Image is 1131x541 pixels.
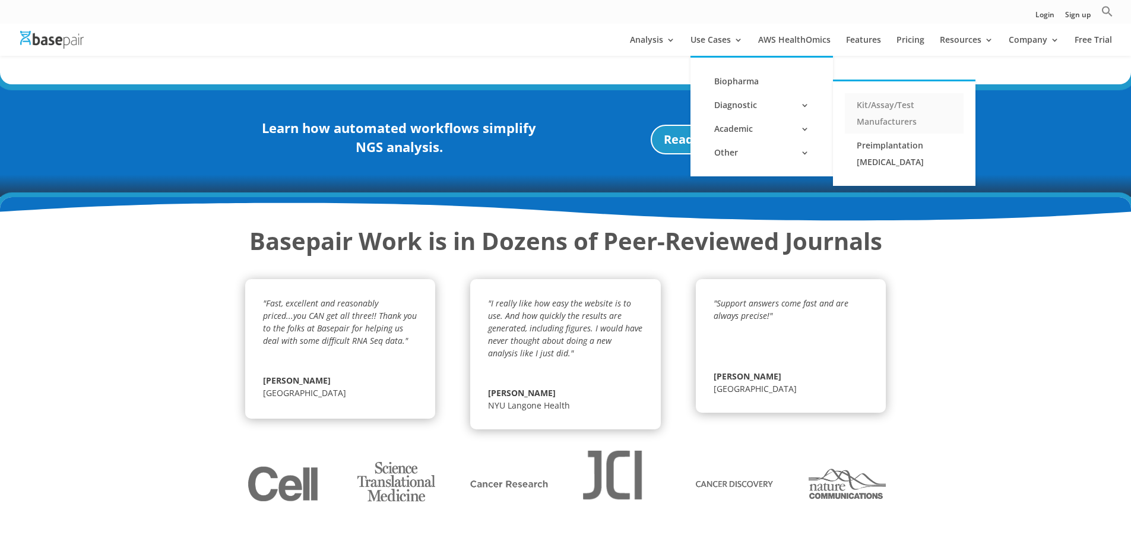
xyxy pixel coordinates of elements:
[903,455,1117,527] iframe: Drift Widget Chat Controller
[702,69,821,93] a: Biopharma
[1101,5,1113,17] svg: Search
[845,134,964,174] a: Preimplantation [MEDICAL_DATA]
[758,36,831,56] a: AWS HealthOmics
[488,400,570,411] span: NYU Langone Health
[263,374,417,387] span: [PERSON_NAME]
[488,298,642,359] em: "I really like how easy the website is to use. And how quickly the results are generated, includi...
[249,224,882,257] strong: Basepair Work is in Dozens of Peer-Reviewed Journals
[1101,5,1113,24] a: Search Icon Link
[845,93,964,134] a: Kit/Assay/Test Manufacturers
[488,387,642,399] span: [PERSON_NAME]
[1065,11,1091,24] a: Sign up
[702,141,821,164] a: Other
[651,125,740,154] a: Read More
[1009,36,1059,56] a: Company
[20,31,84,48] img: Basepair
[714,370,868,382] span: [PERSON_NAME]
[846,36,881,56] a: Features
[896,36,924,56] a: Pricing
[1075,36,1112,56] a: Free Trial
[702,93,821,117] a: Diagnostic
[714,298,848,321] em: "Support answers come fast and are always precise!"
[630,36,675,56] a: Analysis
[714,383,797,394] span: [GEOGRAPHIC_DATA]
[263,298,417,346] em: "Fast, excellent and reasonably priced...you CAN get all three!! Thank you to the folks at Basepa...
[690,36,743,56] a: Use Cases
[262,119,536,156] strong: Learn how automated workflows simplify NGS analysis.
[940,36,993,56] a: Resources
[1035,11,1054,24] a: Login
[263,387,346,398] span: [GEOGRAPHIC_DATA]
[702,117,821,141] a: Academic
